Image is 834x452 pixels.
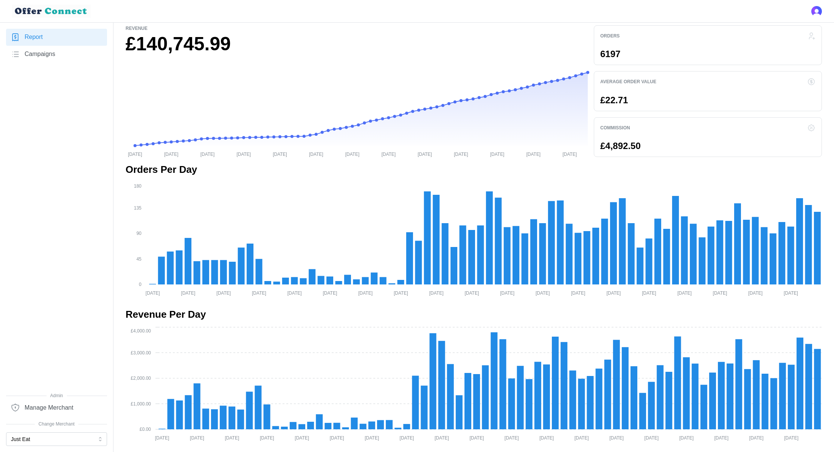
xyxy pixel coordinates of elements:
p: £22.71 [600,96,628,105]
tspan: [DATE] [330,435,344,441]
tspan: [DATE] [429,290,444,296]
tspan: [DATE] [571,290,586,296]
tspan: £4,000.00 [131,328,151,334]
tspan: 45 [137,256,142,262]
tspan: 90 [137,231,142,236]
tspan: [DATE] [536,290,550,296]
tspan: [DATE] [358,290,373,296]
tspan: £3,000.00 [131,350,151,356]
tspan: [DATE] [642,290,656,296]
tspan: [DATE] [236,151,251,157]
tspan: [DATE] [677,290,692,296]
tspan: [DATE] [562,151,577,157]
span: Manage Merchant [25,403,73,413]
tspan: [DATE] [190,435,204,441]
tspan: [DATE] [260,435,274,441]
a: Campaigns [6,46,107,63]
tspan: [DATE] [526,151,540,157]
tspan: [DATE] [606,290,621,296]
img: 's logo [811,6,822,17]
tspan: 135 [134,205,141,211]
tspan: [DATE] [164,151,179,157]
tspan: [DATE] [400,435,414,441]
a: Manage Merchant [6,399,107,416]
button: Open user button [811,6,822,17]
tspan: [DATE] [381,151,396,157]
tspan: [DATE] [418,151,432,157]
p: £4,892.50 [600,141,641,151]
tspan: [DATE] [539,435,554,441]
tspan: [DATE] [713,290,727,296]
button: Just Eat [6,432,107,446]
tspan: [DATE] [128,151,142,157]
tspan: [DATE] [500,290,514,296]
tspan: [DATE] [645,435,659,441]
tspan: [DATE] [609,435,624,441]
tspan: [DATE] [200,151,215,157]
tspan: [DATE] [252,290,266,296]
span: Campaigns [25,50,55,59]
tspan: [DATE] [273,151,287,157]
tspan: [DATE] [784,435,798,441]
tspan: [DATE] [469,435,484,441]
tspan: [DATE] [155,435,169,441]
tspan: [DATE] [365,435,379,441]
span: Report [25,33,43,42]
tspan: [DATE] [435,435,449,441]
span: Change Merchant [6,421,107,428]
tspan: [DATE] [679,435,694,441]
tspan: [DATE] [464,290,479,296]
tspan: [DATE] [216,290,231,296]
a: Report [6,29,107,46]
img: loyalBe Logo [12,5,91,18]
tspan: [DATE] [749,435,764,441]
tspan: [DATE] [345,151,360,157]
tspan: [DATE] [394,290,408,296]
h1: £140,745.99 [126,32,588,56]
tspan: [DATE] [714,435,728,441]
p: Orders [600,33,620,39]
tspan: 0 [139,282,141,287]
tspan: £0.00 [140,427,151,432]
tspan: [DATE] [181,290,196,296]
tspan: [DATE] [748,290,763,296]
tspan: 180 [134,183,141,189]
tspan: [DATE] [287,290,302,296]
tspan: £1,000.00 [131,401,151,407]
p: Revenue [126,25,588,32]
span: Admin [6,392,107,399]
tspan: [DATE] [454,151,468,157]
tspan: [DATE] [505,435,519,441]
tspan: [DATE] [295,435,309,441]
h2: Orders Per Day [126,163,822,176]
tspan: [DATE] [575,435,589,441]
p: Average Order Value [600,79,656,85]
tspan: [DATE] [309,151,323,157]
p: Commission [600,125,630,131]
h2: Revenue Per Day [126,308,822,321]
tspan: [DATE] [784,290,798,296]
tspan: [DATE] [146,290,160,296]
tspan: [DATE] [323,290,337,296]
tspan: [DATE] [225,435,239,441]
tspan: [DATE] [490,151,505,157]
tspan: £2,000.00 [131,376,151,381]
p: 6197 [600,50,620,59]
